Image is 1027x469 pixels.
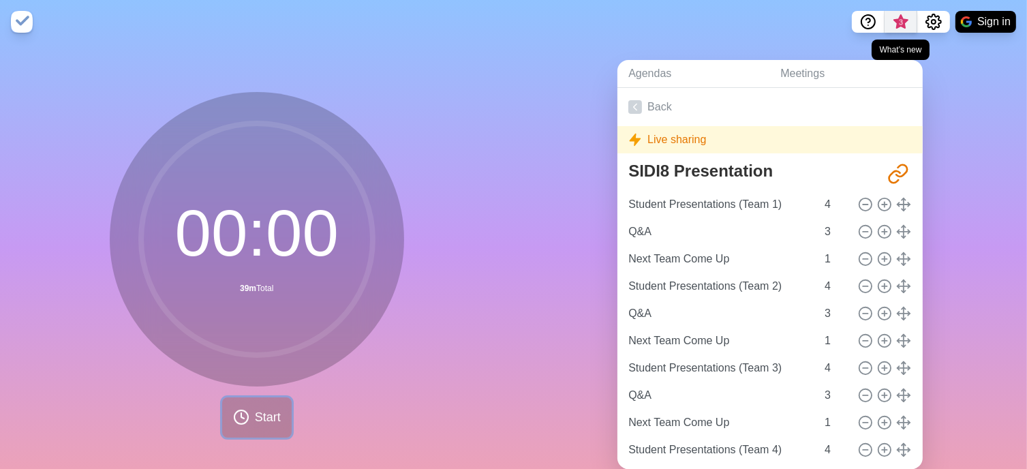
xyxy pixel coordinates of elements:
[819,327,852,354] input: Mins
[885,160,912,187] button: Share link
[819,245,852,273] input: Mins
[222,397,292,438] button: Start
[961,16,972,27] img: google logo
[852,11,885,33] button: Help
[623,382,816,409] input: Name
[895,17,906,28] span: 3
[623,300,816,327] input: Name
[955,11,1016,33] button: Sign in
[623,436,816,464] input: Name
[819,409,852,436] input: Mins
[623,409,816,436] input: Name
[623,273,816,300] input: Name
[617,60,769,88] a: Agendas
[623,245,816,273] input: Name
[819,382,852,409] input: Mins
[617,88,923,126] a: Back
[819,300,852,327] input: Mins
[885,11,917,33] button: What’s new
[623,191,816,218] input: Name
[819,354,852,382] input: Mins
[255,408,281,427] span: Start
[623,218,816,245] input: Name
[623,327,816,354] input: Name
[819,436,852,464] input: Mins
[623,354,816,382] input: Name
[11,11,33,33] img: timeblocks logo
[917,11,950,33] button: Settings
[819,218,852,245] input: Mins
[819,273,852,300] input: Mins
[819,191,852,218] input: Mins
[617,126,923,153] div: Live sharing
[769,60,923,88] a: Meetings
